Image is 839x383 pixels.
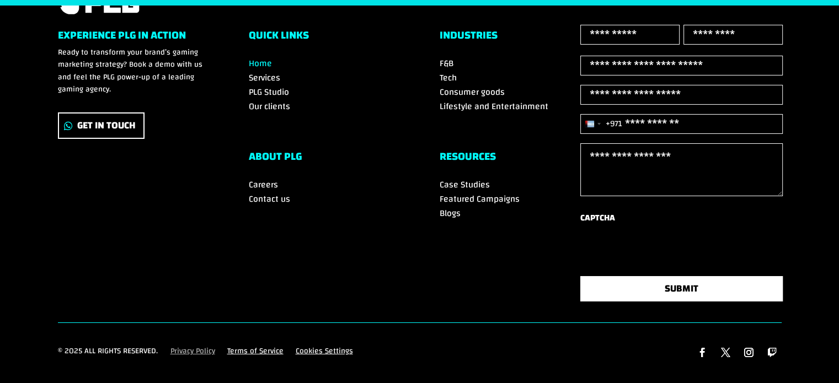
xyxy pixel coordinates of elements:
a: Careers [249,176,278,193]
h6: ABOUT PLG [249,151,400,168]
a: PLG Studio [249,84,289,100]
a: Terms of Service [227,345,284,362]
button: Selected country [581,115,622,133]
h6: RESOURCES [440,151,591,168]
a: Tech [440,69,457,86]
a: Cookies Settings [296,345,353,362]
h6: Quick Links [249,30,400,46]
button: SUBMIT [580,276,783,301]
a: Case Studies [440,176,490,193]
div: Віджет чату [784,330,839,383]
a: Follow on X [716,343,735,362]
a: Get In Touch [58,112,145,139]
h6: Experience PLG in Action [58,30,209,46]
a: Blogs [440,205,461,222]
a: Our clients [249,98,290,115]
p: Ready to transform your brand’s gaming marketing strategy? Book a demo with us and feel the PLG p... [58,46,209,96]
a: F&B [440,55,453,72]
a: Follow on Twitch [762,343,781,362]
a: Home [249,55,272,72]
a: Privacy Policy [170,345,215,362]
label: CAPTCHA [580,211,615,225]
div: +971 [606,116,622,131]
iframe: Chat Widget [784,330,839,383]
a: Contact us [249,191,290,207]
a: Featured Campaigns [440,191,520,207]
p: © 2025 All rights reserved. [58,345,158,358]
a: Lifestyle and Entertainment [440,98,548,115]
a: Consumer goods [440,84,505,100]
a: Services [249,69,280,86]
iframe: reCAPTCHA [580,230,748,273]
a: Follow on Instagram [739,343,758,362]
h6: Industries [440,30,591,46]
a: Follow on Facebook [693,343,712,362]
